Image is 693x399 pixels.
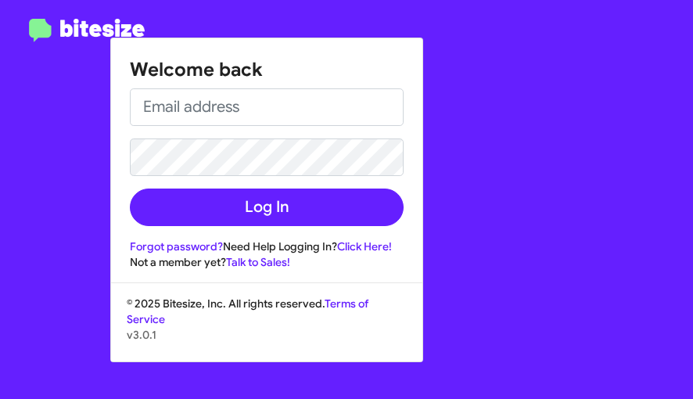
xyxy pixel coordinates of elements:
a: Forgot password? [130,239,223,253]
input: Email address [130,88,404,126]
div: Not a member yet? [130,254,404,270]
h1: Welcome back [130,57,404,82]
a: Talk to Sales! [226,255,290,269]
div: © 2025 Bitesize, Inc. All rights reserved. [111,296,422,361]
button: Log In [130,189,404,226]
a: Click Here! [337,239,392,253]
p: v3.0.1 [127,327,407,343]
div: Need Help Logging In? [130,239,404,254]
a: Terms of Service [127,297,368,326]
